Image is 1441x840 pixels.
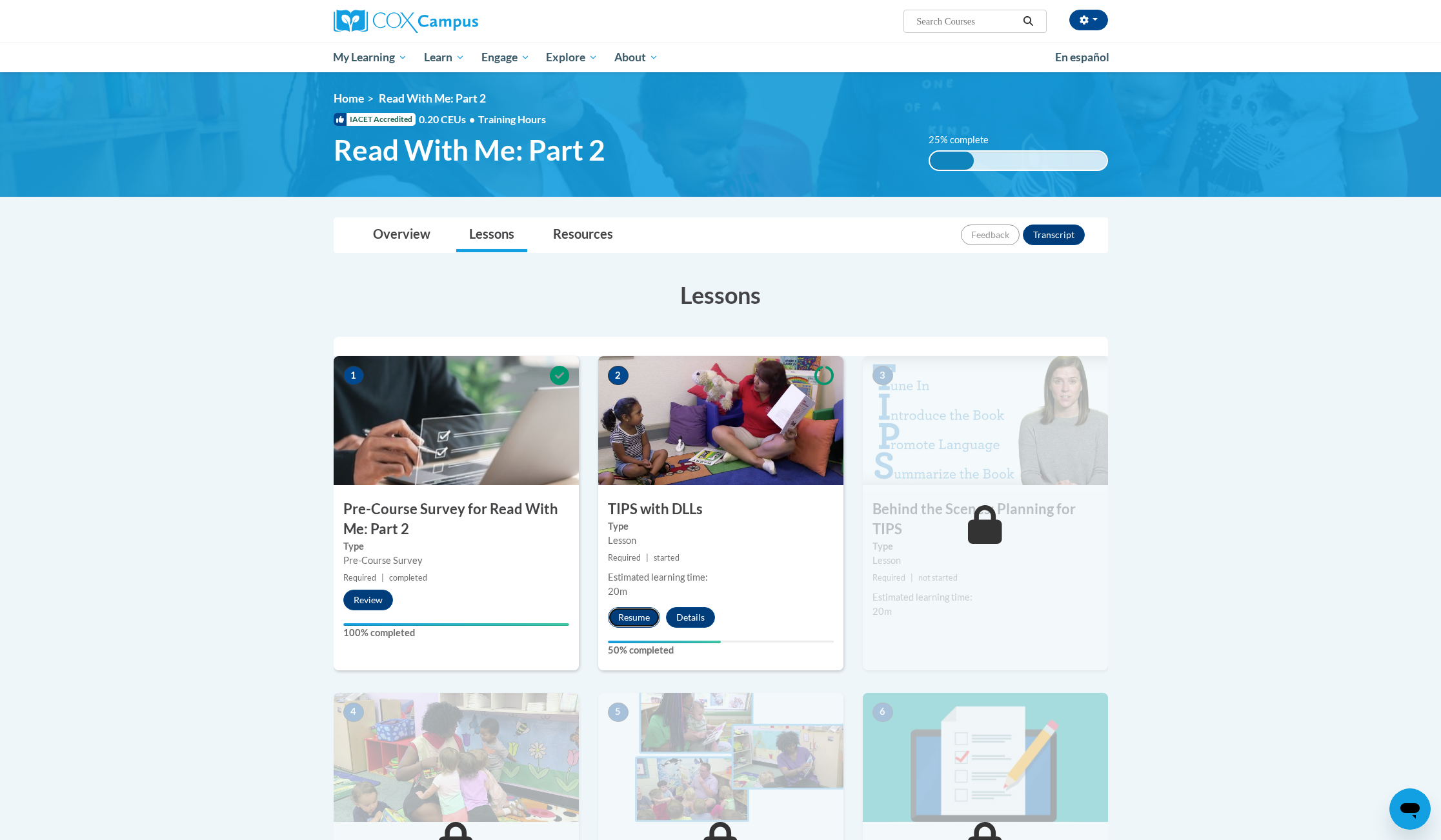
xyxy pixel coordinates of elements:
button: Transcript [1023,225,1085,245]
span: My Learning [333,50,407,65]
div: 25% complete [930,152,974,170]
label: Type [872,539,1098,554]
span: 6 [872,703,893,722]
a: Home [334,92,364,105]
span: Required [608,553,641,563]
span: Required [343,573,376,583]
span: not started [918,573,958,583]
span: 5 [608,703,629,722]
span: Explore [546,50,598,65]
a: Resources [540,218,626,252]
a: Lessons [456,218,527,252]
a: Cox Campus [334,10,579,33]
span: started [654,553,680,563]
span: About [614,50,658,65]
span: 2 [608,366,629,385]
img: Course Image [598,693,843,822]
img: Course Image [863,356,1108,485]
span: IACET Accredited [334,113,416,126]
span: | [381,573,384,583]
span: Read With Me: Part 2 [379,92,486,105]
span: 1 [343,366,364,385]
label: 50% completed [608,643,834,657]
span: Read With Me: Part 2 [334,133,605,167]
button: Details [666,607,715,628]
span: 3 [872,366,893,385]
span: • [469,113,475,125]
span: En español [1055,50,1109,64]
span: | [911,573,913,583]
h3: TIPS with DLLs [598,499,843,519]
iframe: Button to launch messaging window [1389,788,1431,830]
label: Type [608,519,834,534]
button: Review [343,590,393,610]
button: Search [1018,14,1038,29]
img: Course Image [334,693,579,822]
img: Course Image [334,356,579,485]
div: Estimated learning time: [872,590,1098,605]
h3: Pre-Course Survey for Read With Me: Part 2 [334,499,579,539]
div: Main menu [314,43,1127,72]
a: My Learning [325,43,416,72]
div: Your progress [608,641,721,643]
img: Course Image [598,356,843,485]
span: | [646,553,649,563]
span: completed [389,573,427,583]
input: Search Courses [915,14,1018,29]
button: Resume [608,607,660,628]
span: 4 [343,703,364,722]
img: Cox Campus [334,10,478,33]
span: Training Hours [478,113,546,125]
button: Feedback [961,225,1020,245]
div: Your progress [343,623,569,626]
a: Overview [360,218,443,252]
span: Learn [424,50,465,65]
label: 100% completed [343,626,569,640]
label: 25% complete [929,133,1003,147]
span: Engage [481,50,530,65]
span: 0.20 CEUs [419,112,478,126]
h3: Lessons [334,279,1108,311]
a: About [606,43,667,72]
span: 20m [608,586,627,597]
span: Required [872,573,905,583]
a: Engage [473,43,538,72]
img: Course Image [863,693,1108,822]
a: Explore [538,43,606,72]
h3: Behind the Scenes: Planning for TIPS [863,499,1108,539]
div: Pre-Course Survey [343,554,569,568]
div: Lesson [872,554,1098,568]
div: Lesson [608,534,834,548]
label: Type [343,539,569,554]
a: En español [1047,44,1118,71]
a: Learn [416,43,473,72]
span: 20m [872,606,892,617]
div: Estimated learning time: [608,570,834,585]
button: Account Settings [1069,10,1108,30]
